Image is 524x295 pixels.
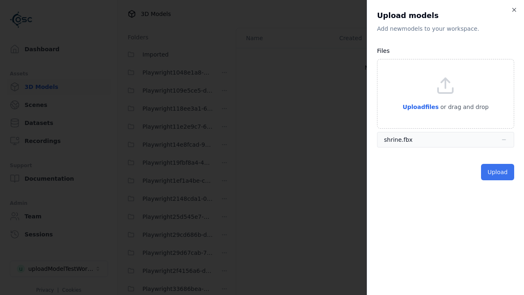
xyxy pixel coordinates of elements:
[439,102,489,112] p: or drag and drop
[481,164,514,180] button: Upload
[402,104,438,110] span: Upload files
[377,10,514,21] h2: Upload models
[377,25,514,33] p: Add new model s to your workspace.
[377,48,390,54] label: Files
[384,136,413,144] div: shrine.fbx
